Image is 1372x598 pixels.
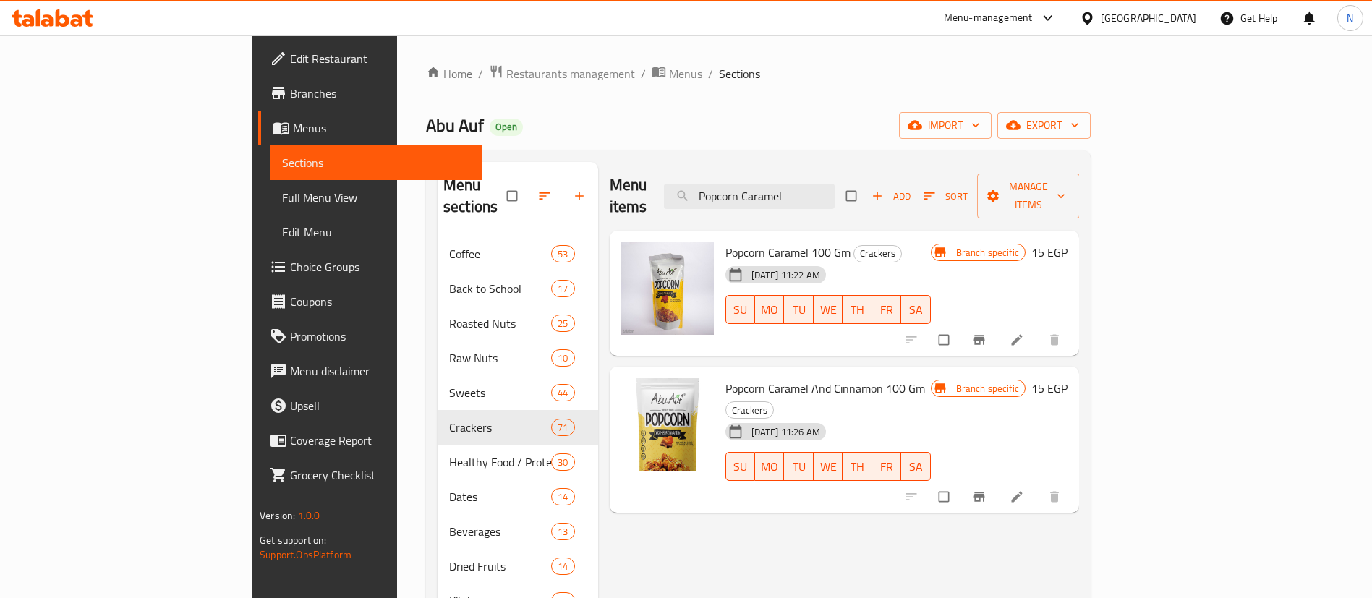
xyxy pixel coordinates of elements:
[725,295,755,324] button: SU
[552,560,574,573] span: 14
[784,452,813,481] button: TU
[270,180,482,215] a: Full Menu View
[551,523,574,540] div: items
[924,188,968,205] span: Sort
[814,295,843,324] button: WE
[552,351,574,365] span: 10
[901,295,930,324] button: SA
[790,299,807,320] span: TU
[997,112,1091,139] button: export
[449,280,551,297] div: Back to School
[449,245,551,262] div: Coffee
[290,362,470,380] span: Menu disclaimer
[872,452,901,481] button: FR
[438,236,598,271] div: Coffee53
[899,112,992,139] button: import
[814,452,843,481] button: WE
[290,328,470,345] span: Promotions
[552,317,574,330] span: 25
[290,85,470,102] span: Branches
[449,315,551,332] div: Roasted Nuts
[907,456,924,477] span: SA
[755,295,784,324] button: MO
[270,215,482,249] a: Edit Menu
[719,65,760,82] span: Sections
[552,386,574,400] span: 44
[551,419,574,436] div: items
[725,242,851,263] span: Popcorn Caramel 100 Gm
[258,354,482,388] a: Menu disclaimer
[761,299,778,320] span: MO
[878,299,895,320] span: FR
[449,349,551,367] span: Raw Nuts
[784,295,813,324] button: TU
[449,419,551,436] div: Crackers
[1010,333,1027,347] a: Edit menu item
[290,258,470,275] span: Choice Groups
[725,452,755,481] button: SU
[790,456,807,477] span: TU
[907,299,924,320] span: SA
[449,523,551,540] span: Beverages
[282,154,470,171] span: Sections
[426,109,484,142] span: Abu Auf
[438,514,598,549] div: Beverages13
[621,242,714,335] img: Popcorn Caramel 100 Gm
[449,488,551,505] span: Dates
[843,295,872,324] button: TH
[755,452,784,481] button: MO
[977,174,1080,218] button: Manage items
[664,184,835,209] input: search
[438,341,598,375] div: Raw Nuts10
[258,458,482,492] a: Grocery Checklist
[746,268,826,282] span: [DATE] 11:22 AM
[438,549,598,584] div: Dried Fruits14
[258,41,482,76] a: Edit Restaurant
[438,375,598,410] div: Sweets44
[963,324,998,356] button: Branch-specific-item
[989,178,1068,214] span: Manage items
[290,397,470,414] span: Upsell
[551,280,574,297] div: items
[732,456,749,477] span: SU
[282,223,470,241] span: Edit Menu
[1101,10,1196,26] div: [GEOGRAPHIC_DATA]
[258,319,482,354] a: Promotions
[282,189,470,206] span: Full Menu View
[529,180,563,212] span: Sort sections
[449,384,551,401] div: Sweets
[914,185,977,208] span: Sort items
[290,432,470,449] span: Coverage Report
[258,423,482,458] a: Coverage Report
[641,65,646,82] li: /
[950,246,1025,260] span: Branch specific
[901,452,930,481] button: SA
[819,456,837,477] span: WE
[551,453,574,471] div: items
[489,64,635,83] a: Restaurants management
[872,295,901,324] button: FR
[652,64,702,83] a: Menus
[426,64,1091,83] nav: breadcrumb
[258,76,482,111] a: Branches
[552,421,574,435] span: 71
[258,388,482,423] a: Upsell
[551,558,574,575] div: items
[490,121,523,133] span: Open
[725,401,774,419] div: Crackers
[746,425,826,439] span: [DATE] 11:26 AM
[911,116,980,134] span: import
[270,145,482,180] a: Sections
[963,481,998,513] button: Branch-specific-item
[610,174,647,218] h2: Menu items
[290,466,470,484] span: Grocery Checklist
[551,384,574,401] div: items
[449,453,551,471] span: Healthy Food / Protein Bars
[853,245,902,262] div: Crackers
[1031,378,1068,398] h6: 15 EGP
[868,185,914,208] span: Add item
[438,410,598,445] div: Crackers71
